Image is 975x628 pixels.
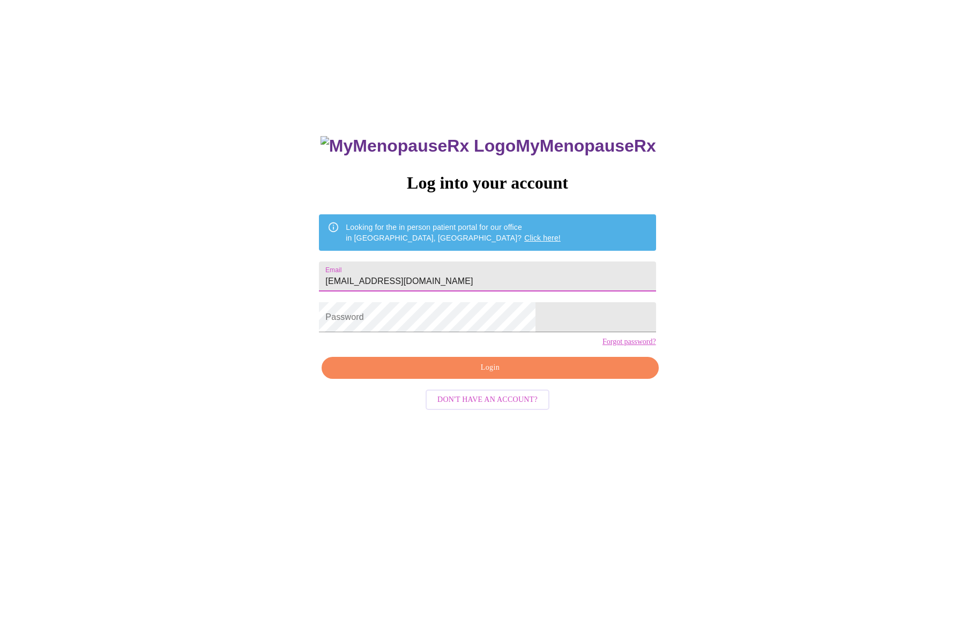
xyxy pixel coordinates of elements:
[319,173,656,193] h3: Log into your account
[426,390,549,410] button: Don't have an account?
[322,357,658,379] button: Login
[321,136,516,156] img: MyMenopauseRx Logo
[334,361,646,375] span: Login
[524,234,561,242] a: Click here!
[346,218,561,248] div: Looking for the in person patient portal for our office in [GEOGRAPHIC_DATA], [GEOGRAPHIC_DATA]?
[437,393,538,407] span: Don't have an account?
[602,338,656,346] a: Forgot password?
[321,136,656,156] h3: MyMenopauseRx
[423,394,552,403] a: Don't have an account?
